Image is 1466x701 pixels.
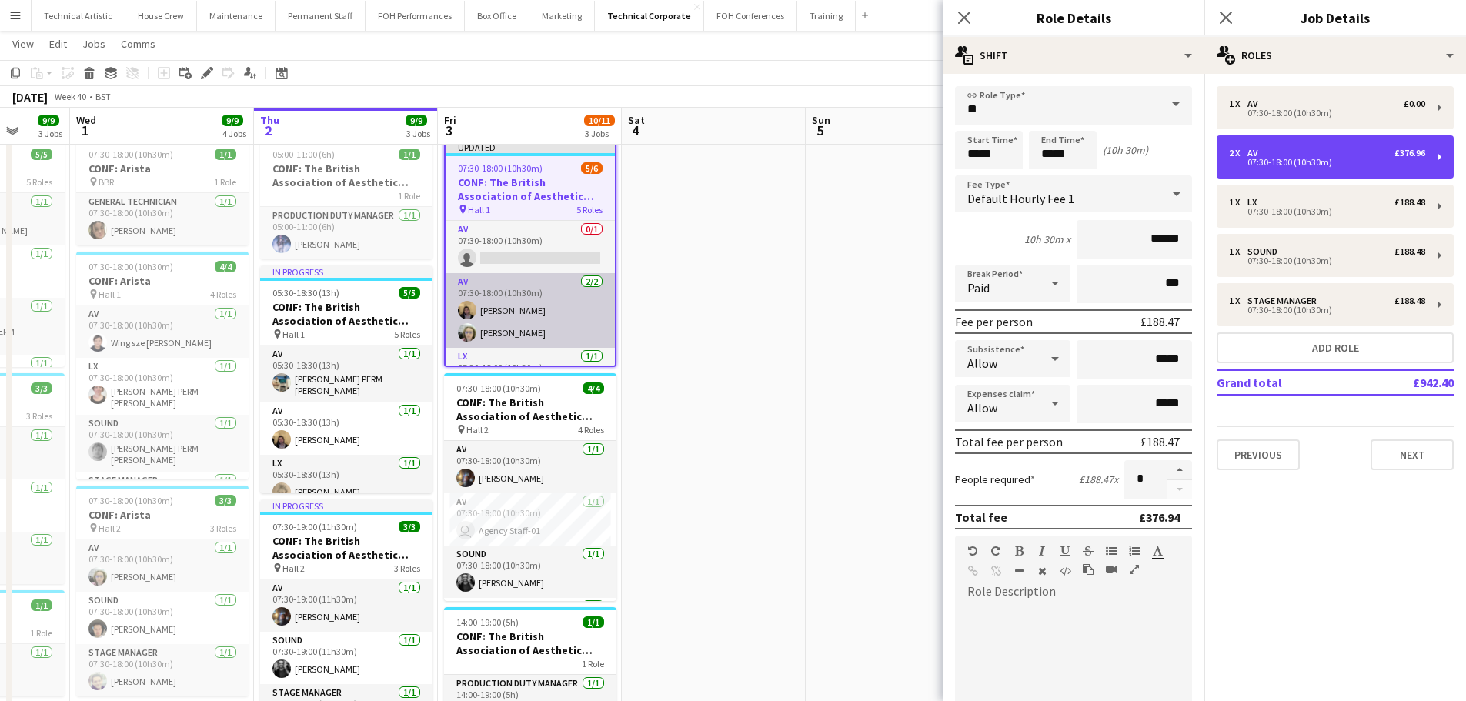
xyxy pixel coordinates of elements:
[444,493,616,546] app-card-role: AV1/107:30-18:00 (10h30m) Agency Staff-01
[1229,295,1247,306] div: 1 x
[399,521,420,532] span: 3/3
[1014,545,1024,557] button: Bold
[626,122,645,139] span: 4
[1024,232,1070,246] div: 10h 30m x
[76,162,249,175] h3: CONF: Arista
[1204,8,1466,28] h3: Job Details
[260,113,279,127] span: Thu
[1229,197,1247,208] div: 1 x
[31,149,52,160] span: 5/5
[576,204,603,215] span: 5 Roles
[444,629,616,657] h3: CONF: The British Association of Aesthetic Plastic Surgeons
[444,396,616,423] h3: CONF: The British Association of Aesthetic Plastic Surgeons
[95,91,111,102] div: BST
[465,1,529,31] button: Box Office
[1106,545,1117,557] button: Unordered List
[88,495,173,506] span: 07:30-18:00 (10h30m)
[260,300,432,328] h3: CONF: The British Association of Aesthetic Plastic Surgeons
[444,441,616,493] app-card-role: AV1/107:30-18:00 (10h30m)[PERSON_NAME]
[967,400,997,416] span: Allow
[74,122,96,139] span: 1
[1229,257,1425,265] div: 07:30-18:00 (10h30m)
[99,522,121,534] span: Hall 2
[210,289,236,300] span: 4 Roles
[1129,563,1140,576] button: Fullscreen
[6,34,40,54] a: View
[260,579,432,632] app-card-role: AV1/107:30-19:00 (11h30m)[PERSON_NAME]
[394,329,420,340] span: 5 Roles
[444,546,616,598] app-card-role: Sound1/107:30-18:00 (10h30m)[PERSON_NAME]
[260,265,432,493] div: In progress05:30-18:30 (13h)5/5CONF: The British Association of Aesthetic Plastic Surgeons Hall 1...
[197,1,276,31] button: Maintenance
[394,562,420,574] span: 3 Roles
[215,495,236,506] span: 3/3
[810,122,830,139] span: 5
[1229,208,1425,215] div: 07:30-18:00 (10h30m)
[76,274,249,288] h3: CONF: Arista
[31,382,52,394] span: 3/3
[1152,545,1163,557] button: Text Color
[955,472,1035,486] label: People required
[704,1,797,31] button: FOH Conferences
[214,176,236,188] span: 1 Role
[282,562,305,574] span: Hall 2
[125,1,197,31] button: House Crew
[458,162,543,174] span: 07:30-18:00 (10h30m)
[444,373,616,601] app-job-card: 07:30-18:00 (10h30m)4/4CONF: The British Association of Aesthetic Plastic Surgeons Hall 24 RolesA...
[444,598,616,650] app-card-role: Stage Manager1/1
[88,149,173,160] span: 07:30-18:00 (10h30m)
[446,175,615,203] h3: CONF: The British Association of Aesthetic Plastic Surgeons
[628,113,645,127] span: Sat
[1079,472,1118,486] div: £188.47 x
[1060,565,1070,577] button: HTML Code
[76,508,249,522] h3: CONF: Arista
[1404,98,1425,109] div: £0.00
[585,128,614,139] div: 3 Jobs
[26,410,52,422] span: 3 Roles
[990,545,1001,557] button: Redo
[967,191,1074,206] span: Default Hourly Fee 1
[442,122,456,139] span: 3
[446,221,615,273] app-card-role: AV0/107:30-18:00 (10h30m)
[444,113,456,127] span: Fri
[76,644,249,696] app-card-role: Stage Manager1/107:30-18:00 (10h30m)[PERSON_NAME]
[1217,370,1362,395] td: Grand total
[955,434,1063,449] div: Total fee per person
[797,1,856,31] button: Training
[1394,197,1425,208] div: £188.48
[222,115,243,126] span: 9/9
[76,193,249,245] app-card-role: General Technician1/107:30-18:00 (10h30m)[PERSON_NAME]
[260,534,432,562] h3: CONF: The British Association of Aesthetic Plastic Surgeons
[260,207,432,259] app-card-role: Production Duty Manager1/105:00-11:00 (6h)[PERSON_NAME]
[1362,370,1454,395] td: £942.40
[1060,545,1070,557] button: Underline
[76,139,249,245] div: 07:30-18:00 (10h30m)1/1CONF: Arista BBR1 RoleGeneral Technician1/107:30-18:00 (10h30m)[PERSON_NAME]
[406,128,430,139] div: 3 Jobs
[1167,460,1192,480] button: Increase
[582,658,604,669] span: 1 Role
[1217,439,1300,470] button: Previous
[399,149,420,160] span: 1/1
[1106,563,1117,576] button: Insert video
[1229,148,1247,159] div: 2 x
[1394,148,1425,159] div: £376.96
[812,113,830,127] span: Sun
[1103,143,1148,157] div: (10h 30m)
[529,1,595,31] button: Marketing
[43,34,73,54] a: Edit
[76,252,249,479] app-job-card: 07:30-18:00 (10h30m)4/4CONF: Arista Hall 14 RolesAV1/107:30-18:00 (10h30m)Wing sze [PERSON_NAME]L...
[1247,148,1264,159] div: AV
[1394,295,1425,306] div: £188.48
[76,539,249,592] app-card-role: AV1/107:30-18:00 (10h30m)[PERSON_NAME]
[76,592,249,644] app-card-role: Sound1/107:30-18:00 (10h30m)[PERSON_NAME]
[1014,565,1024,577] button: Horizontal Line
[1247,98,1264,109] div: AV
[444,139,616,367] app-job-card: Updated07:30-18:00 (10h30m)5/6CONF: The British Association of Aesthetic Plastic Surgeons Hall 15...
[282,329,305,340] span: Hall 1
[1204,37,1466,74] div: Roles
[49,37,67,51] span: Edit
[943,8,1204,28] h3: Role Details
[38,128,62,139] div: 3 Jobs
